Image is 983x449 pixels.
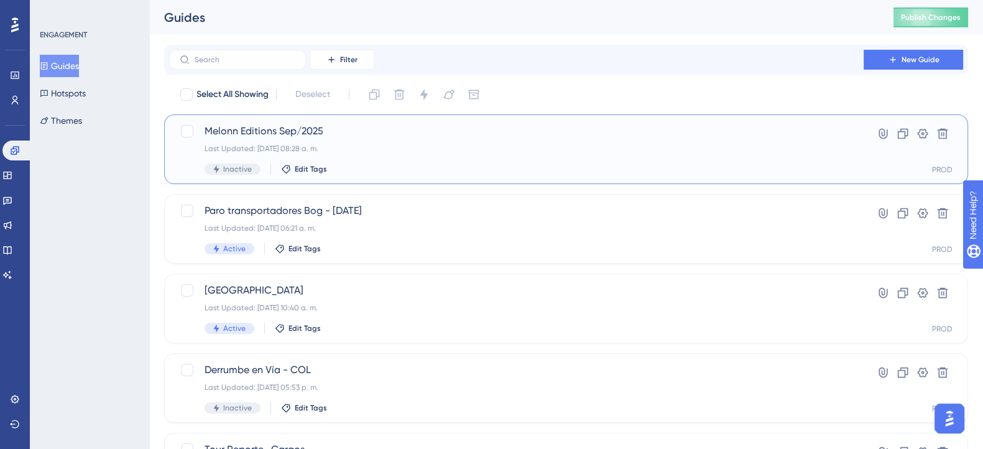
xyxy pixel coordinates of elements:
[40,82,86,104] button: Hotspots
[196,87,269,102] span: Select All Showing
[893,7,968,27] button: Publish Changes
[223,323,246,333] span: Active
[205,363,828,377] span: Derrumbe en Vía - COL
[275,323,321,333] button: Edit Tags
[195,55,295,64] input: Search
[295,403,327,413] span: Edit Tags
[932,404,953,414] div: PROD
[281,403,327,413] button: Edit Tags
[205,382,828,392] div: Last Updated: [DATE] 05:53 p. m.
[205,223,828,233] div: Last Updated: [DATE] 06:21 a. m.
[932,244,953,254] div: PROD
[288,323,321,333] span: Edit Tags
[205,144,828,154] div: Last Updated: [DATE] 08:28 a. m.
[281,164,327,174] button: Edit Tags
[205,203,828,218] span: Paro transportadores Bog - [DATE]
[901,12,961,22] span: Publish Changes
[288,244,321,254] span: Edit Tags
[284,83,341,106] button: Deselect
[295,87,330,102] span: Deselect
[40,55,79,77] button: Guides
[311,50,373,70] button: Filter
[864,50,963,70] button: New Guide
[164,9,862,26] div: Guides
[295,164,327,174] span: Edit Tags
[223,244,246,254] span: Active
[275,244,321,254] button: Edit Tags
[902,55,939,65] span: New Guide
[40,109,82,132] button: Themes
[223,403,252,413] span: Inactive
[205,303,828,313] div: Last Updated: [DATE] 10:40 a. m.
[205,283,828,298] span: [GEOGRAPHIC_DATA]
[932,324,953,334] div: PROD
[223,164,252,174] span: Inactive
[931,400,968,437] iframe: UserGuiding AI Assistant Launcher
[29,3,78,18] span: Need Help?
[932,165,953,175] div: PROD
[340,55,358,65] span: Filter
[205,124,828,139] span: Melonn Editions Sep/2025
[40,30,87,40] div: ENGAGEMENT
